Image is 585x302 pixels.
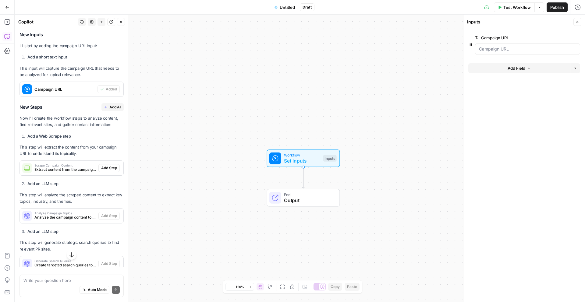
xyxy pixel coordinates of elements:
span: Campaign URL [34,86,95,92]
button: Add Field [468,63,570,73]
button: Add Step [98,164,120,172]
button: Added [97,85,120,93]
div: Inputs [323,155,336,162]
strong: Add a short text input [27,54,67,59]
span: Generate Search Queries [34,259,96,262]
div: Inputs [467,19,572,25]
span: Add Step [101,261,117,266]
button: Test Workflow [494,2,534,12]
span: Added [106,86,117,92]
span: Untitled [280,4,295,10]
span: End [284,191,334,197]
span: Scrape Campaign Content [34,164,96,167]
input: Campaign URL [479,46,576,52]
h3: New Inputs [19,31,124,39]
button: Untitled [271,2,299,12]
span: Extract content from the campaign URL to analyze its topics and themes [34,167,96,172]
span: Add Step [101,213,117,219]
p: This step will extract the content from your campaign URL to understand its topicality. [19,144,124,157]
button: Publish [547,2,568,12]
label: Campaign URL [475,35,546,41]
span: 120% [236,284,244,289]
g: Edge from start to end [302,167,304,188]
span: Output [284,197,334,204]
span: Paste [347,284,357,290]
button: Auto Mode [80,286,109,294]
strong: Add a Web Scrape step [27,134,71,139]
span: Add Step [101,165,117,171]
strong: Add an LLM step [27,229,58,234]
div: WorkflowSet InputsInputs [247,149,360,167]
span: Copy [331,284,340,290]
p: Now I'll create the workflow steps to analyze content, find relevant sites, and gather contact in... [19,115,124,128]
p: I'll start by adding the campaign URL input: [19,43,124,49]
p: This input will capture the campaign URL that needs to be analyzed for topical relevance. [19,65,124,78]
strong: Add an LLM step [27,181,58,186]
div: EndOutput [247,189,360,207]
span: Analyze the campaign content to identify key topics, industry, target audience, and themes for fi... [34,215,96,220]
button: Add Step [98,212,120,220]
span: Create targeted search queries to find websites and publications relevant to the campaign topics [34,262,96,268]
p: This step will generate strategic search queries to find relevant PR sites. [19,239,124,252]
button: Paste [345,283,360,291]
span: Add Field [508,65,525,71]
span: Publish [550,4,564,10]
span: Auto Mode [88,287,107,293]
div: Copilot [18,19,76,25]
span: Add All [109,104,121,110]
button: Add Step [98,260,120,268]
p: This step will analyze the scraped content to extract key topics, industry, and themes. [19,192,124,205]
button: Copy [328,283,342,291]
button: Add All [101,103,124,111]
span: Workflow [284,152,320,158]
span: Draft [303,5,312,10]
span: Test Workflow [503,4,531,10]
h3: New Steps [19,103,124,111]
span: Set Inputs [284,157,320,164]
span: Analyze Campaign Topics [34,212,96,215]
